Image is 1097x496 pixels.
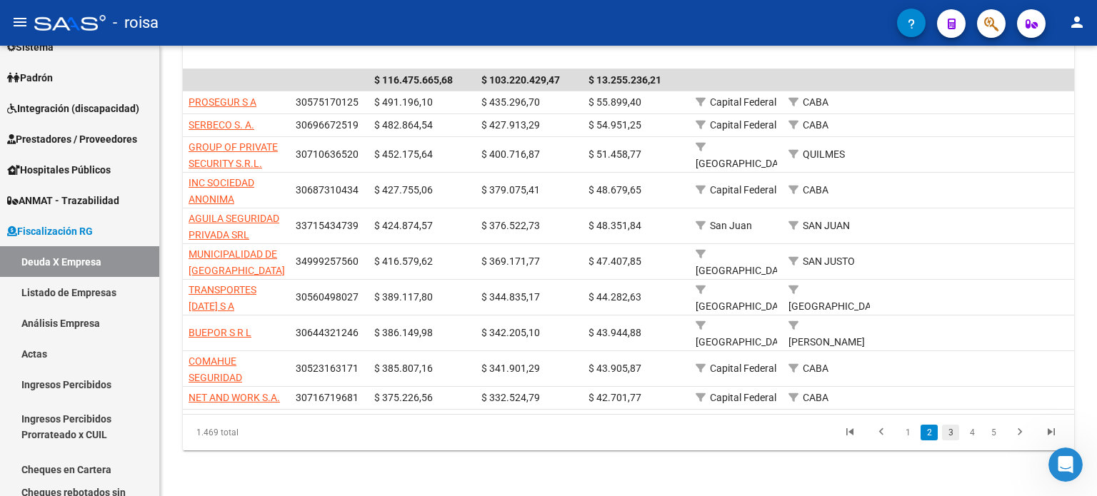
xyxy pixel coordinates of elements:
span: [GEOGRAPHIC_DATA] [696,265,792,276]
span: CABA [803,184,828,196]
span: $ 103.220.429,47 [481,74,560,86]
iframe: Intercom live chat [1048,447,1083,482]
span: Sistema [7,39,54,55]
span: $ 55.899,40 [588,96,641,108]
span: $ 42.701,77 [588,392,641,403]
datatable-header-cell: Provincia [690,23,783,70]
span: $ 427.913,29 [481,119,540,131]
span: AGUILA SEGURIDAD PRIVADA SRL [189,213,279,241]
span: $ 491.196,10 [374,96,433,108]
span: BUEPOR S R L [189,327,251,338]
datatable-header-cell: Localidad [783,23,876,70]
span: NET AND WORK S.A. [189,392,280,403]
span: $ 43.944,88 [588,327,641,338]
span: TRANSPORTES [DATE] S A [189,284,256,312]
span: 30710636520 [296,148,359,160]
li: page 1 [897,420,918,445]
span: $ 13.255.236,21 [588,74,661,86]
span: [GEOGRAPHIC_DATA] [696,158,792,169]
span: $ 379.075,41 [481,184,540,196]
span: CABA [803,96,828,108]
mat-icon: menu [11,14,29,31]
a: 1 [899,425,916,440]
span: CABA [803,119,828,131]
span: 30716719681 [296,392,359,403]
datatable-header-cell: Razón Social [183,23,290,70]
li: page 3 [940,420,961,445]
span: $ 452.175,64 [374,148,433,160]
datatable-header-cell: Deuda Bruta [476,23,583,70]
span: [GEOGRAPHIC_DATA] [696,300,792,312]
span: Hospitales Públicos [7,162,111,178]
span: $ 332.524,79 [481,392,540,403]
span: Padrón [7,70,53,86]
span: 30644321246 [296,327,359,338]
span: $ 386.149,98 [374,327,433,338]
span: QUILMES [803,148,845,160]
datatable-header-cell: CUIT [290,23,369,70]
span: [GEOGRAPHIC_DATA] [696,336,792,348]
a: go to previous page [868,425,895,440]
span: $ 48.351,84 [588,220,641,231]
span: $ 344.835,17 [481,291,540,303]
datatable-header-cell: Intereses [583,23,690,70]
span: - roisa [113,7,159,39]
span: PROSEGUR S A [189,96,256,108]
a: 3 [942,425,959,440]
span: 34999257560 [296,255,359,267]
span: $ 51.458,77 [588,148,641,160]
span: INC SOCIEDAD ANONIMA [189,177,254,205]
span: $ 54.951,25 [588,119,641,131]
datatable-header-cell: Deuda Total [369,23,476,70]
span: $ 424.874,57 [374,220,433,231]
span: Fiscalización RG [7,223,93,239]
span: Integración (discapacidad) [7,101,139,116]
span: 30523163171 [296,363,359,374]
span: SAN JUAN [803,220,850,231]
span: 30560498027 [296,291,359,303]
span: $ 116.475.665,68 [374,74,453,86]
span: CABA [803,363,828,374]
span: 30696672519 [296,119,359,131]
span: Capital Federal [710,96,776,108]
span: 30575170125 [296,96,359,108]
span: $ 482.864,54 [374,119,433,131]
span: $ 48.679,65 [588,184,641,196]
span: Capital Federal [710,363,776,374]
span: CABA [803,392,828,403]
span: Capital Federal [710,392,776,403]
span: $ 389.117,80 [374,291,433,303]
span: $ 376.522,73 [481,220,540,231]
a: go to last page [1038,425,1065,440]
span: SERBECO S. A. [189,119,254,131]
span: $ 427.755,06 [374,184,433,196]
div: 1.469 total [183,415,359,450]
li: page 5 [983,420,1004,445]
span: Prestadores / Proveedores [7,131,137,147]
span: $ 385.807,16 [374,363,433,374]
span: San Juan [710,220,752,231]
span: $ 47.407,85 [588,255,641,267]
span: 33715434739 [296,220,359,231]
span: $ 375.226,56 [374,392,433,403]
mat-icon: person [1068,14,1086,31]
span: $ 400.716,87 [481,148,540,160]
span: $ 341.901,29 [481,363,540,374]
span: [PERSON_NAME] [788,336,865,348]
span: 30687310434 [296,184,359,196]
span: SAN JUSTO [803,255,855,267]
span: $ 342.205,10 [481,327,540,338]
span: COMAHUE SEGURIDAD PRIVADA S A [189,355,246,400]
span: $ 435.296,70 [481,96,540,108]
span: [GEOGRAPHIC_DATA] [788,300,885,312]
span: Capital Federal [710,119,776,131]
li: page 4 [961,420,983,445]
li: page 2 [918,420,940,445]
span: $ 44.282,63 [588,291,641,303]
span: ANMAT - Trazabilidad [7,193,119,208]
span: Capital Federal [710,184,776,196]
a: go to first page [836,425,863,440]
a: 5 [985,425,1002,440]
span: $ 43.905,87 [588,363,641,374]
span: $ 416.579,62 [374,255,433,267]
